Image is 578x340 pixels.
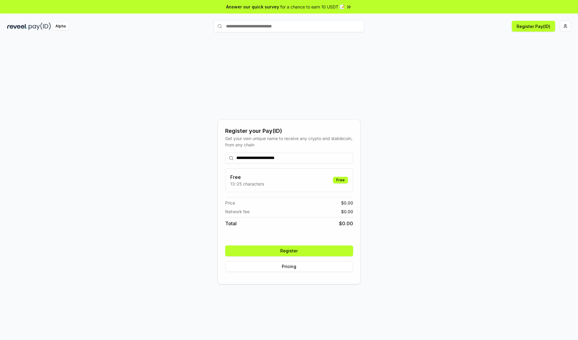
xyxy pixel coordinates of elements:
[225,135,353,148] div: Get your own unique name to receive any crypto and stablecoin, from any chain
[29,23,51,30] img: pay_id
[225,245,353,256] button: Register
[226,4,279,10] span: Answer our quick survey
[512,21,555,32] button: Register Pay(ID)
[339,220,353,227] span: $ 0.00
[225,127,353,135] div: Register your Pay(ID)
[225,200,235,206] span: Price
[341,208,353,215] span: $ 0.00
[230,173,264,181] h3: Free
[225,220,237,227] span: Total
[333,177,348,183] div: Free
[225,261,353,272] button: Pricing
[225,208,250,215] span: Network fee
[230,181,264,187] p: 13-25 characters
[52,23,69,30] div: Alpha
[280,4,345,10] span: for a chance to earn 10 USDT 📝
[7,23,27,30] img: reveel_dark
[341,200,353,206] span: $ 0.00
